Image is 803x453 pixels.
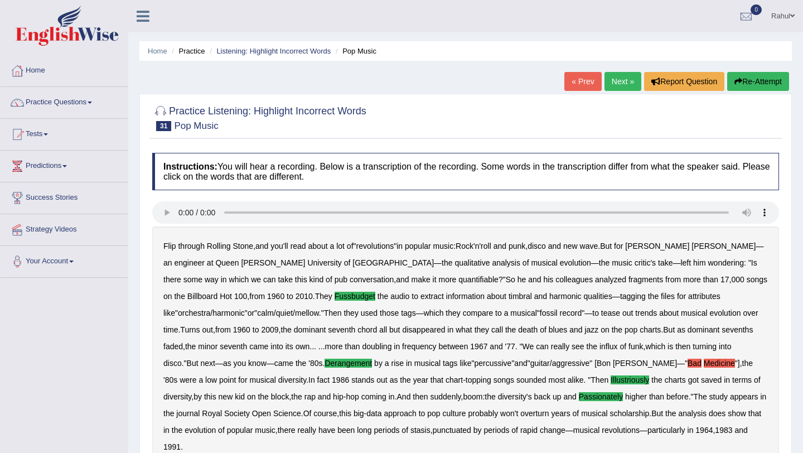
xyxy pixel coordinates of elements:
[1,119,128,147] a: Tests
[163,242,176,250] b: Flip
[152,103,366,131] h2: Practice Listening: Highlight Incorrect Words
[644,72,724,91] button: Report Question
[680,258,691,267] b: left
[315,292,332,301] b: They
[291,392,302,401] b: the
[324,309,342,317] b: Then
[1,151,128,179] a: Predictions
[540,309,558,317] b: fossil
[270,242,288,250] b: you'll
[267,292,284,301] b: 1960
[536,342,549,351] b: can
[534,392,551,401] b: back
[216,47,331,55] a: Listening: Highlight Incorrect Words
[549,375,565,384] b: most
[376,375,387,384] b: out
[514,359,527,368] b: and
[688,375,699,384] b: got
[625,242,689,250] b: [PERSON_NAME]
[509,292,532,301] b: timbral
[156,121,171,131] span: 31
[278,275,292,284] b: take
[727,72,789,91] button: Re-Attempt
[163,342,183,351] b: faded
[174,258,205,267] b: engineer
[286,342,293,351] b: its
[625,325,637,334] b: pop
[350,275,394,284] b: conversation
[356,242,394,250] b: revolutions
[569,325,582,334] b: and
[420,292,444,301] b: extract
[344,309,358,317] b: they
[531,258,557,267] b: musical
[600,242,612,250] b: But
[221,275,227,284] b: in
[396,242,403,250] b: in
[622,309,633,317] b: out
[361,309,378,317] b: used
[251,275,261,284] b: we
[412,292,418,301] b: to
[516,375,546,384] b: sounded
[579,392,623,401] b: passionately
[219,392,233,401] b: new
[563,242,578,250] b: new
[442,258,452,267] b: the
[553,392,562,401] b: up
[492,258,520,267] b: analysis
[205,375,217,384] b: low
[704,359,735,368] b: Medicine
[751,4,762,15] span: 0
[543,275,553,284] b: his
[742,359,753,368] b: the
[351,375,374,384] b: stands
[397,392,411,401] b: And
[389,325,400,334] b: but
[183,275,202,284] b: some
[352,258,434,267] b: [GEOGRAPHIC_DATA]
[202,325,213,334] b: out
[253,325,259,334] b: to
[199,375,203,384] b: a
[665,275,681,284] b: from
[379,325,387,334] b: all
[258,392,268,401] b: the
[494,242,506,250] b: and
[328,325,355,334] b: seventh
[380,309,399,317] b: those
[233,242,254,250] b: Stone
[169,46,205,56] li: Practice
[466,375,491,384] b: topping
[549,292,582,301] b: harmonic
[178,242,204,250] b: through
[530,359,550,368] b: guitar
[318,392,331,401] b: and
[523,342,534,351] b: We
[720,275,729,284] b: 17
[287,292,293,301] b: to
[724,375,730,384] b: in
[390,375,398,384] b: as
[333,392,344,401] b: hip
[326,275,332,284] b: of
[747,275,767,284] b: songs
[413,375,428,384] b: year
[361,392,386,401] b: coming
[307,258,341,267] b: University
[274,359,293,368] b: came
[308,359,322,368] b: '80s
[601,309,620,317] b: tease
[308,375,315,384] b: In
[296,292,313,301] b: 2010
[163,292,172,301] b: on
[487,292,506,301] b: about
[1,214,128,242] a: Strategy Videos
[308,242,328,250] b: about
[309,275,324,284] b: kind
[463,392,482,401] b: boom
[446,375,463,384] b: chart
[661,292,675,301] b: files
[601,325,609,334] b: on
[163,162,217,171] b: Instructions:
